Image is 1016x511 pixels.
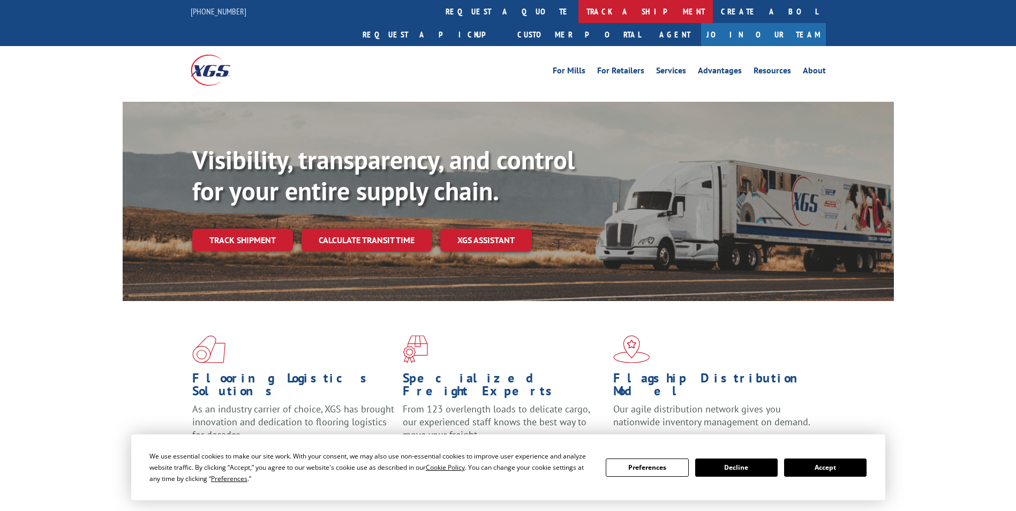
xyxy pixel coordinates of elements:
a: For Retailers [597,66,644,78]
span: As an industry carrier of choice, XGS has brought innovation and dedication to flooring logistics... [192,403,394,441]
h1: Flooring Logistics Solutions [192,372,395,403]
img: xgs-icon-flagship-distribution-model-red [613,335,650,363]
a: Agent [649,23,701,46]
button: Accept [784,459,867,477]
h1: Specialized Freight Experts [403,372,605,403]
b: Visibility, transparency, and control for your entire supply chain. [192,143,575,207]
img: xgs-icon-focused-on-flooring-red [403,335,428,363]
a: Advantages [698,66,742,78]
button: Decline [695,459,778,477]
span: Our agile distribution network gives you nationwide inventory management on demand. [613,403,810,428]
a: Calculate transit time [302,229,432,252]
a: Request a pickup [355,23,509,46]
a: Join Our Team [701,23,826,46]
span: Cookie Policy [426,463,465,472]
h1: Flagship Distribution Model [613,372,816,403]
div: Cookie Consent Prompt [131,434,885,500]
a: Customer Portal [509,23,649,46]
img: xgs-icon-total-supply-chain-intelligence-red [192,335,225,363]
a: About [803,66,826,78]
a: For Mills [553,66,585,78]
span: Preferences [211,474,247,483]
a: XGS ASSISTANT [440,229,532,252]
button: Preferences [606,459,688,477]
a: Resources [754,66,791,78]
a: Track shipment [192,229,293,251]
div: We use essential cookies to make our site work. With your consent, we may also use non-essential ... [149,450,593,484]
a: [PHONE_NUMBER] [191,6,246,17]
p: From 123 overlength loads to delicate cargo, our experienced staff knows the best way to move you... [403,403,605,450]
a: Services [656,66,686,78]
